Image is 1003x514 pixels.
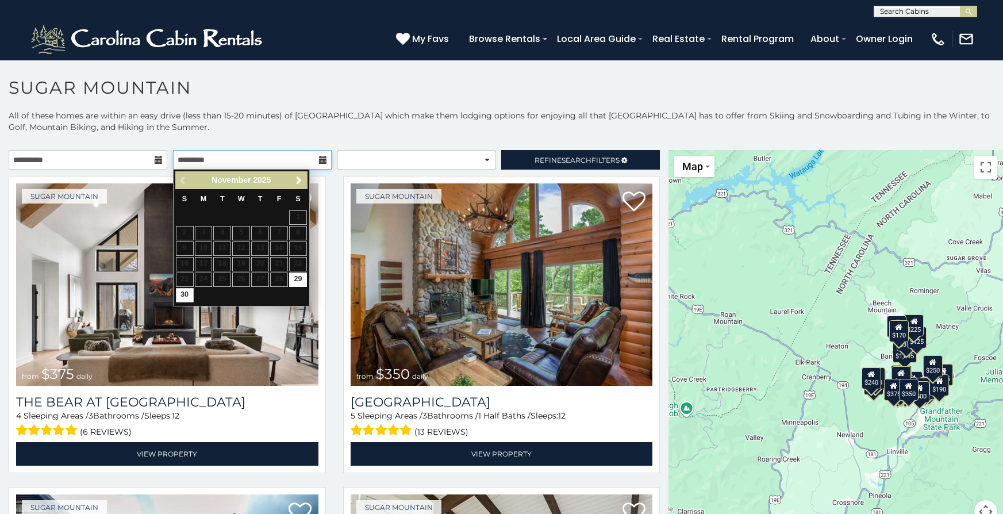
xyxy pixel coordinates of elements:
[558,411,566,421] span: 12
[289,273,307,287] a: 29
[862,367,881,389] div: $240
[16,394,318,410] h3: The Bear At Sugar Mountain
[238,195,245,203] span: Wednesday
[351,411,355,421] span: 5
[16,183,318,386] a: The Bear At Sugar Mountain from $375 daily
[414,424,468,439] span: (13 reviews)
[351,410,653,439] div: Sleeping Areas / Bathrooms / Sleeps:
[974,156,997,179] button: Toggle fullscreen view
[351,183,653,386] a: Grouse Moor Lodge from $350 daily
[463,29,546,49] a: Browse Rentals
[562,156,591,164] span: Search
[16,394,318,410] a: The Bear At [GEOGRAPHIC_DATA]
[864,373,884,394] div: $355
[412,32,449,46] span: My Favs
[295,195,300,203] span: Saturday
[220,195,225,203] span: Tuesday
[929,374,949,396] div: $190
[805,29,845,49] a: About
[551,29,641,49] a: Local Area Guide
[16,411,21,421] span: 4
[29,22,267,56] img: White-1-2.png
[888,379,908,401] div: $155
[351,442,653,466] a: View Property
[351,394,653,410] h3: Grouse Moor Lodge
[535,156,620,164] span: Refine Filters
[923,355,943,377] div: $250
[396,32,452,47] a: My Favs
[891,366,911,388] div: $300
[422,411,427,421] span: 3
[182,195,187,203] span: Sunday
[277,195,282,203] span: Friday
[897,329,916,351] div: $350
[22,189,107,204] a: Sugar Mountain
[903,371,923,393] div: $200
[674,156,714,177] button: Change map style
[889,320,909,342] div: $170
[910,381,929,403] div: $500
[501,150,660,170] a: RefineSearchFilters
[887,316,906,337] div: $240
[176,288,194,302] a: 30
[292,173,306,187] a: Next
[356,189,441,204] a: Sugar Mountain
[904,314,924,336] div: $225
[622,190,645,214] a: Add to favorites
[933,364,953,386] div: $155
[896,379,915,401] div: $350
[893,341,917,363] div: $1,095
[716,29,800,49] a: Rental Program
[958,31,974,47] img: mail-regular-white.png
[647,29,710,49] a: Real Estate
[258,195,263,203] span: Thursday
[351,394,653,410] a: [GEOGRAPHIC_DATA]
[884,378,904,400] div: $375
[76,372,93,381] span: daily
[376,366,410,382] span: $350
[478,411,531,421] span: 1 Half Baths /
[351,183,653,386] img: Grouse Moor Lodge
[682,160,703,172] span: Map
[41,366,74,382] span: $375
[899,379,919,401] div: $350
[16,183,318,386] img: The Bear At Sugar Mountain
[891,365,910,387] div: $190
[930,31,946,47] img: phone-regular-white.png
[294,176,303,185] span: Next
[212,175,251,185] span: November
[16,442,318,466] a: View Property
[850,29,919,49] a: Owner Login
[89,411,93,421] span: 3
[916,378,935,400] div: $195
[253,175,271,185] span: 2025
[16,410,318,439] div: Sleeping Areas / Bathrooms / Sleeps:
[172,411,179,421] span: 12
[356,372,374,381] span: from
[907,327,927,348] div: $125
[201,195,207,203] span: Monday
[22,372,39,381] span: from
[80,424,132,439] span: (6 reviews)
[412,372,428,381] span: daily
